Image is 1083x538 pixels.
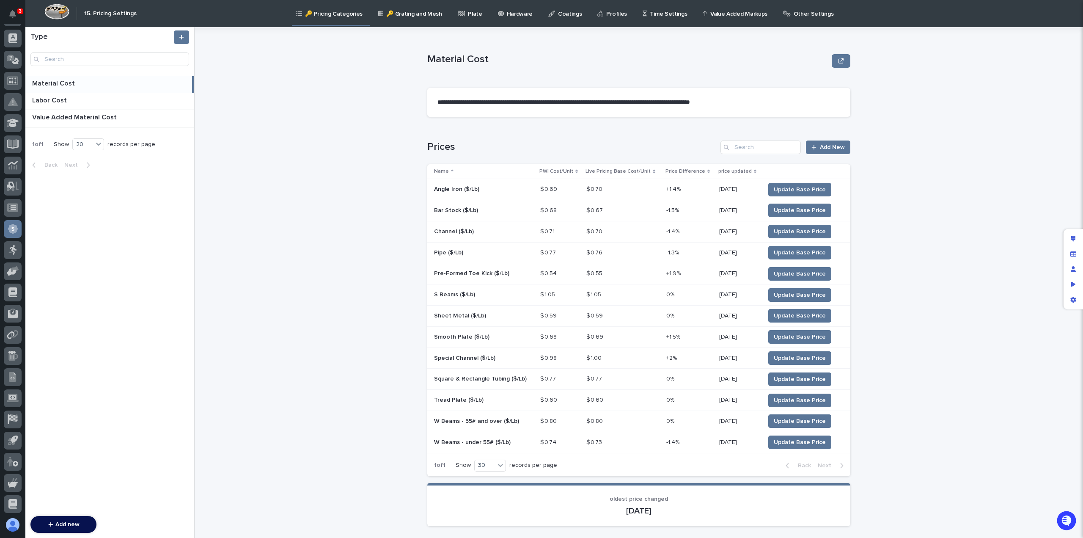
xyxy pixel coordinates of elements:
[84,157,102,163] span: Pylon
[719,205,739,214] p: [DATE]
[719,268,739,277] p: [DATE]
[11,10,22,24] div: Notifications3
[666,332,682,341] p: +1.5%
[666,205,681,214] p: -1.5%
[427,141,717,153] h1: Prices
[30,516,96,533] button: Add new
[586,184,604,193] p: $ 0.70
[54,141,69,148] p: Show
[720,141,801,154] input: Search
[32,78,77,88] p: Material Cost
[774,417,826,425] span: Update Base Price
[29,102,107,109] div: We're available if you need us!
[8,47,154,61] p: How can we help?
[768,288,831,302] button: Update Base Price
[774,333,826,341] span: Update Base Price
[806,141,850,154] a: Add New
[666,226,681,235] p: -1.4%
[4,5,22,23] button: Notifications
[434,311,488,320] p: Sheet Metal ($/Lb)
[84,10,137,17] h2: 15. Pricing Settings
[586,268,604,277] p: $ 0.55
[434,290,477,298] p: S Beams ($/Lb)
[540,332,558,341] p: $ 0.68
[434,268,511,277] p: Pre-Formed Toe Kick ($/Lb)
[586,205,605,214] p: $ 0.67
[719,311,739,320] p: [DATE]
[820,144,845,150] span: Add New
[434,184,481,193] p: Angle Iron ($/Lb)
[585,167,651,176] p: Live Pricing Base Cost/Unit
[434,332,491,341] p: Smooth Plate ($/Lb)
[1066,246,1081,262] div: Manage fields and data
[818,463,836,469] span: Next
[586,416,605,425] p: $ 0.80
[427,432,850,453] tr: W Beams - under 55# ($/Lb)W Beams - under 55# ($/Lb) $ 0.74$ 0.74 $ 0.73$ 0.73 -1.4%-1.4% [DATE][...
[32,112,118,121] p: Value Added Material Cost
[427,284,850,306] tr: S Beams ($/Lb)S Beams ($/Lb) $ 1.05$ 1.05 $ 1.05$ 1.05 0%0% [DATE][DATE] Update Base Price
[73,140,93,149] div: 20
[586,374,604,383] p: $ 0.77
[61,161,97,169] button: Next
[666,248,681,257] p: -1.3%
[434,416,521,425] p: W Beams - 55# and over ($/Lb)
[434,395,485,404] p: Tread Plate ($/Lb)
[719,332,739,341] p: [DATE]
[774,312,826,320] span: Update Base Price
[60,156,102,163] a: Powered byPylon
[427,348,850,369] tr: Special Channel ($/Lb)Special Channel ($/Lb) $ 0.98$ 0.98 $ 1.00$ 1.00 +2%+2% [DATE][DATE] Update...
[586,437,604,446] p: $ 0.73
[774,438,826,447] span: Update Base Price
[434,437,512,446] p: W Beams - under 55# ($/Lb)
[540,184,559,193] p: $ 0.69
[774,291,826,299] span: Update Base Price
[768,414,831,428] button: Update Base Price
[1066,277,1081,292] div: Preview as
[427,221,850,242] tr: Channel ($/Lb)Channel ($/Lb) $ 0.71$ 0.71 $ 0.70$ 0.70 -1.4%-1.4% [DATE][DATE] Update Base Price
[29,94,139,102] div: Start new chat
[1066,292,1081,307] div: App settings
[768,183,831,196] button: Update Base Price
[540,395,559,404] p: $ 0.60
[32,95,69,105] p: Labor Cost
[144,97,154,107] button: Start new chat
[768,225,831,238] button: Update Base Price
[539,167,573,176] p: PWI Cost/Unit
[427,390,850,411] tr: Tread Plate ($/Lb)Tread Plate ($/Lb) $ 0.60$ 0.60 $ 0.60$ 0.60 0%0% [DATE][DATE] Update Base Price
[427,242,850,263] tr: Pipe ($/Lb)Pipe ($/Lb) $ 0.77$ 0.77 $ 0.76$ 0.76 -1.3%-1.3% [DATE][DATE] Update Base Price
[437,506,840,516] p: [DATE]
[540,437,558,446] p: $ 0.74
[666,290,676,298] p: 0%
[768,436,831,449] button: Update Base Price
[25,134,50,155] p: 1 of 1
[456,462,471,469] p: Show
[793,463,811,469] span: Back
[719,290,739,298] p: [DATE]
[586,290,603,298] p: $ 1.05
[540,374,558,383] p: $ 0.77
[44,4,69,19] img: Workspace Logo
[774,206,826,215] span: Update Base Price
[768,372,831,386] button: Update Base Price
[8,94,24,109] img: 1736555164131-43832dd5-751b-4058-ba23-39d91318e5a0
[774,185,826,194] span: Update Base Price
[768,267,831,281] button: Update Base Price
[666,184,682,193] p: +1.4%
[666,374,676,383] p: 0%
[586,226,604,235] p: $ 0.70
[5,132,49,148] a: 📖Help Docs
[434,248,465,257] p: Pipe ($/Lb)
[8,33,154,47] p: Welcome 👋
[814,462,850,469] button: Next
[540,226,556,235] p: $ 0.71
[427,179,850,200] tr: Angle Iron ($/Lb)Angle Iron ($/Lb) $ 0.69$ 0.69 $ 0.70$ 0.70 +1.4%+1.4% [DATE][DATE] Update Base ...
[586,332,605,341] p: $ 0.69
[774,248,826,257] span: Update Base Price
[25,161,61,169] button: Back
[8,8,25,25] img: Stacker
[427,263,850,284] tr: Pre-Formed Toe Kick ($/Lb)Pre-Formed Toe Kick ($/Lb) $ 0.54$ 0.54 $ 0.55$ 0.55 +1.9%+1.9% [DATE][...
[666,395,676,404] p: 0%
[427,53,828,66] p: Material Cost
